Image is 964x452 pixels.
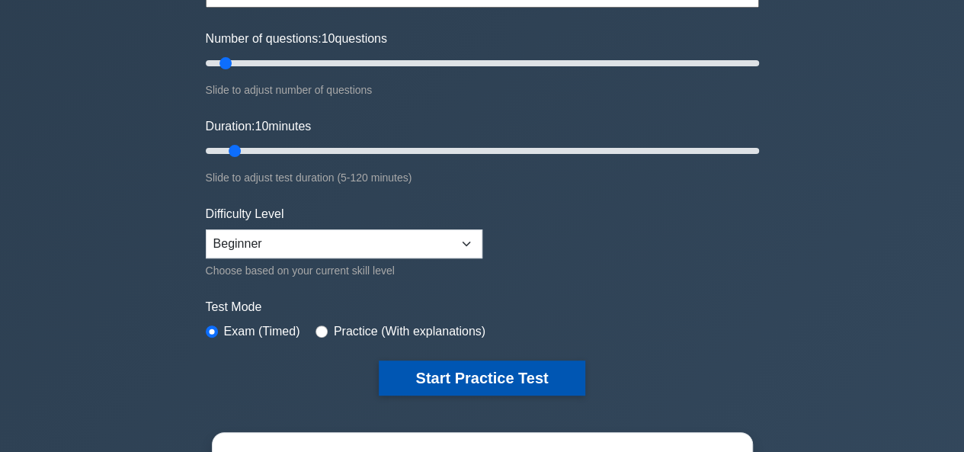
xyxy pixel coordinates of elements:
[255,120,268,133] span: 10
[322,32,335,45] span: 10
[224,322,300,341] label: Exam (Timed)
[206,30,387,48] label: Number of questions: questions
[379,361,584,396] button: Start Practice Test
[206,298,759,316] label: Test Mode
[206,261,482,280] div: Choose based on your current skill level
[206,81,759,99] div: Slide to adjust number of questions
[206,205,284,223] label: Difficulty Level
[334,322,485,341] label: Practice (With explanations)
[206,168,759,187] div: Slide to adjust test duration (5-120 minutes)
[206,117,312,136] label: Duration: minutes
